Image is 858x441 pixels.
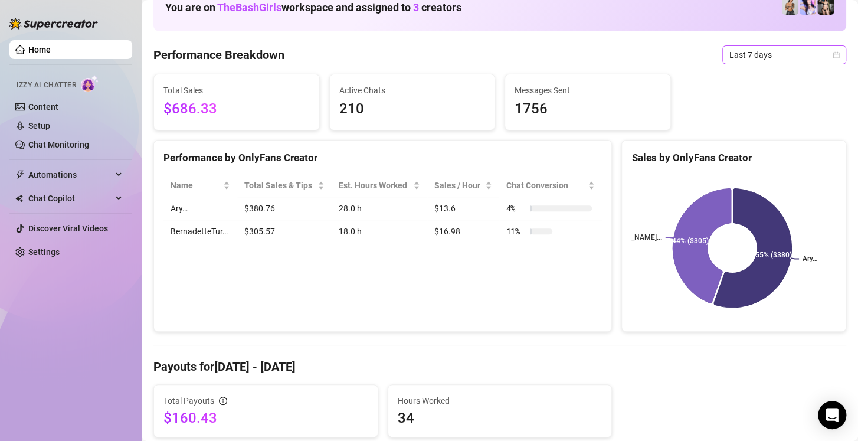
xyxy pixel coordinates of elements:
[217,1,281,14] span: TheBashGirls
[427,220,499,243] td: $16.98
[163,84,310,97] span: Total Sales
[28,224,108,233] a: Discover Viral Videos
[434,179,483,192] span: Sales / Hour
[499,174,602,197] th: Chat Conversion
[506,202,525,215] span: 4 %
[28,102,58,112] a: Content
[163,394,214,407] span: Total Payouts
[398,394,602,407] span: Hours Worked
[631,150,836,166] div: Sales by OnlyFans Creator
[803,254,817,263] text: Ary…
[81,75,99,92] img: AI Chatter
[163,150,602,166] div: Performance by OnlyFans Creator
[729,46,839,64] span: Last 7 days
[515,84,661,97] span: Messages Sent
[506,225,525,238] span: 11 %
[17,80,76,91] span: Izzy AI Chatter
[165,1,461,14] h1: You are on workspace and assigned to creators
[602,233,662,241] text: [PERSON_NAME]...
[28,189,112,208] span: Chat Copilot
[171,179,221,192] span: Name
[237,220,332,243] td: $305.57
[163,98,310,120] span: $686.33
[28,247,60,257] a: Settings
[219,397,227,405] span: info-circle
[163,197,237,220] td: Ary…
[833,51,840,58] span: calendar
[339,179,410,192] div: Est. Hours Worked
[9,18,98,30] img: logo-BBDzfeDw.svg
[163,220,237,243] td: BernadetteTur…
[153,47,284,63] h4: Performance Breakdown
[427,174,499,197] th: Sales / Hour
[818,401,846,429] div: Open Intercom Messenger
[28,45,51,54] a: Home
[153,358,846,375] h4: Payouts for [DATE] - [DATE]
[28,165,112,184] span: Automations
[427,197,499,220] td: $13.6
[237,174,332,197] th: Total Sales & Tips
[506,179,586,192] span: Chat Conversion
[332,220,427,243] td: 18.0 h
[398,409,602,427] span: 34
[163,409,368,427] span: $160.43
[339,84,486,97] span: Active Chats
[28,140,89,149] a: Chat Monitoring
[28,121,50,130] a: Setup
[332,197,427,220] td: 28.0 h
[237,197,332,220] td: $380.76
[244,179,315,192] span: Total Sales & Tips
[515,98,661,120] span: 1756
[15,170,25,179] span: thunderbolt
[15,194,23,202] img: Chat Copilot
[163,174,237,197] th: Name
[339,98,486,120] span: 210
[413,1,419,14] span: 3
